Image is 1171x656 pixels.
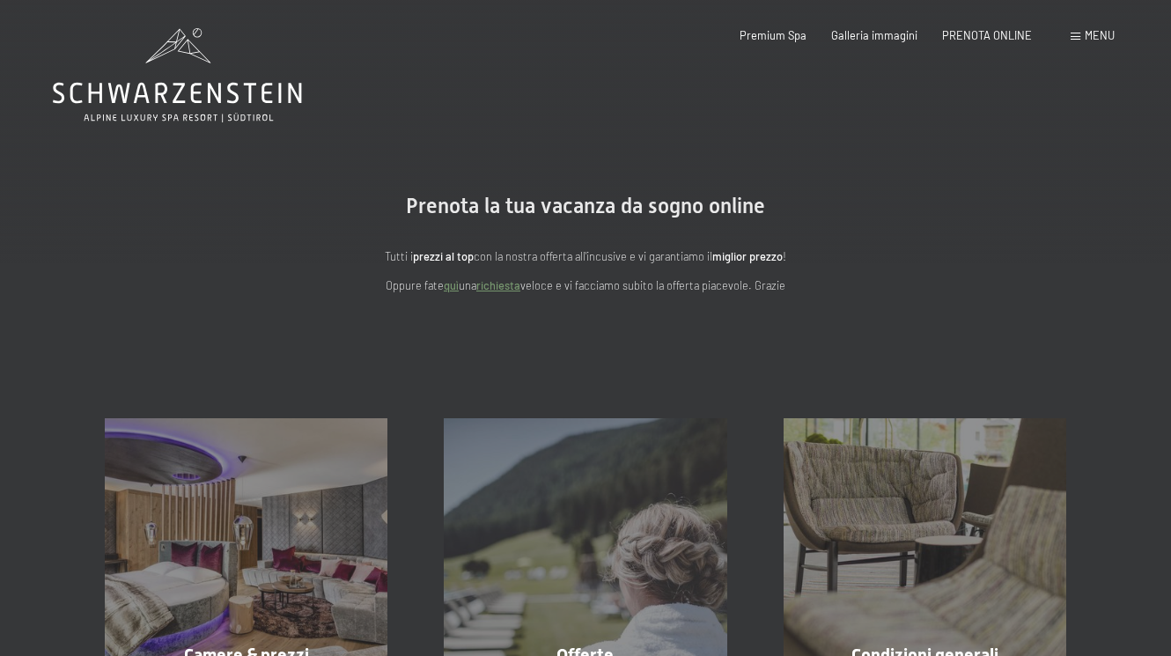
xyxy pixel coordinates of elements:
span: Menu [1085,28,1115,42]
strong: prezzi al top [413,249,474,263]
strong: miglior prezzo [712,249,783,263]
a: PRENOTA ONLINE [942,28,1032,42]
a: richiesta [476,278,520,292]
a: Galleria immagini [831,28,917,42]
p: Oppure fate una veloce e vi facciamo subito la offerta piacevole. Grazie [233,276,938,294]
p: Tutti i con la nostra offerta all'incusive e vi garantiamo il ! [233,247,938,265]
span: Prenota la tua vacanza da sogno online [406,194,765,218]
a: quì [444,278,459,292]
a: Premium Spa [740,28,806,42]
